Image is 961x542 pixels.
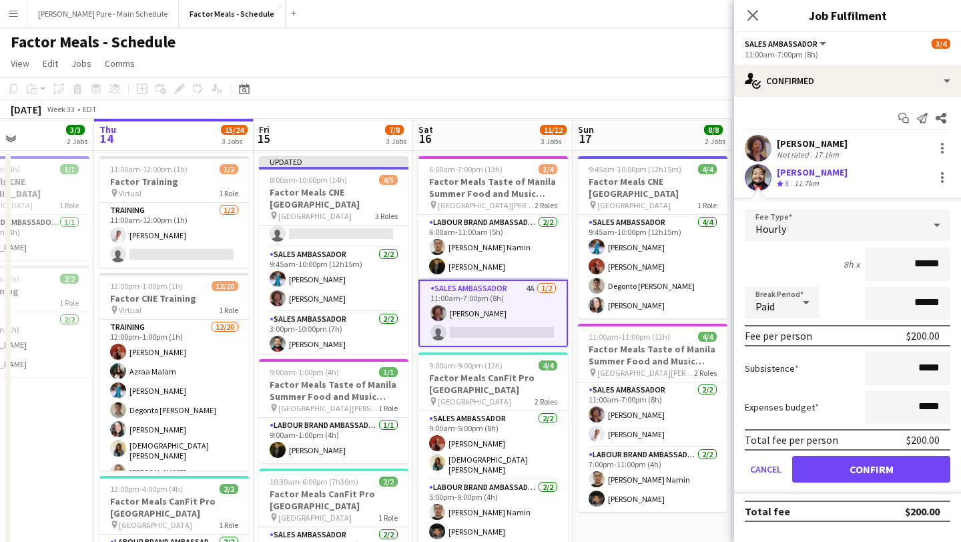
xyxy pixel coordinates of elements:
[578,447,727,512] app-card-role: Labour Brand Ambassadors2/27:00pm-11:00pm (4h)[PERSON_NAME] Namin[PERSON_NAME]
[379,477,398,487] span: 2/2
[792,456,950,483] button: Confirm
[259,488,408,512] h3: Factor Meals CanFit Pro [GEOGRAPHIC_DATA]
[755,222,786,236] span: Hourly
[777,138,848,150] div: [PERSON_NAME]
[259,123,270,135] span: Fri
[11,57,29,69] span: View
[535,200,557,210] span: 2 Roles
[597,368,694,378] span: [GEOGRAPHIC_DATA][PERSON_NAME]
[755,300,775,313] span: Paid
[429,360,503,370] span: 9:00am-9:00pm (12h)
[539,360,557,370] span: 4/4
[541,136,566,146] div: 3 Jobs
[745,49,950,59] div: 11:00am-7:00pm (8h)
[99,156,249,268] app-job-card: 11:00am-12:00pm (1h)1/2Factor Training Virtual1 RoleTraining1/211:00am-12:00pm (1h)[PERSON_NAME]
[278,513,352,523] span: [GEOGRAPHIC_DATA]
[438,200,535,210] span: [GEOGRAPHIC_DATA][PERSON_NAME]
[379,175,398,185] span: 4/5
[219,188,238,198] span: 1 Role
[416,131,433,146] span: 16
[418,215,568,280] app-card-role: Labour Brand Ambassadors2/26:00am-11:00am (5h)[PERSON_NAME] Namin[PERSON_NAME]
[578,343,727,367] h3: Factor Meals Taste of Manila Summer Food and Music Festival [GEOGRAPHIC_DATA]
[745,505,790,518] div: Total fee
[418,156,568,347] app-job-card: 6:00am-7:00pm (13h)3/4Factor Meals Taste of Manila Summer Food and Music Festival [GEOGRAPHIC_DAT...
[99,123,116,135] span: Thu
[259,418,408,463] app-card-role: Labour Brand Ambassadors1/19:00am-1:00pm (4h)[PERSON_NAME]
[110,164,188,174] span: 11:00am-12:00pm (1h)
[99,495,249,519] h3: Factor Meals CanFit Pro [GEOGRAPHIC_DATA]
[270,175,347,185] span: 8:00am-10:00pm (14h)
[60,164,79,174] span: 1/1
[697,200,717,210] span: 1 Role
[44,104,77,114] span: Week 33
[578,324,727,512] div: 11:00am-11:00pm (12h)4/4Factor Meals Taste of Manila Summer Food and Music Festival [GEOGRAPHIC_D...
[220,484,238,494] span: 2/2
[270,477,358,487] span: 10:30am-6:00pm (7h30m)
[59,298,79,308] span: 1 Role
[578,215,727,318] app-card-role: Sales Ambassador4/49:45am-10:00pm (12h15m)[PERSON_NAME][PERSON_NAME]Degonto [PERSON_NAME][PERSON_...
[27,1,179,27] button: [PERSON_NAME] Pure - Main Schedule
[99,203,249,268] app-card-role: Training1/211:00am-12:00pm (1h)[PERSON_NAME]
[378,513,398,523] span: 1 Role
[257,131,270,146] span: 15
[576,131,594,146] span: 17
[745,362,799,374] label: Subsistence
[418,411,568,480] app-card-role: Sales Ambassador2/29:00am-5:00pm (8h)[PERSON_NAME][DEMOGRAPHIC_DATA] [PERSON_NAME]
[589,164,681,174] span: 9:45am-10:00pm (12h15m)
[745,39,818,49] span: Sales Ambassador
[745,433,838,447] div: Total fee per person
[278,211,352,221] span: [GEOGRAPHIC_DATA]
[578,123,594,135] span: Sun
[11,32,176,52] h1: Factor Meals - Schedule
[698,164,717,174] span: 4/4
[37,55,63,72] a: Edit
[777,150,812,160] div: Not rated
[59,200,79,210] span: 1 Role
[5,55,35,72] a: View
[222,136,247,146] div: 3 Jobs
[259,156,408,167] div: Updated
[812,150,842,160] div: 17.1km
[270,367,339,377] span: 9:00am-1:00pm (4h)
[535,396,557,406] span: 2 Roles
[179,1,286,27] button: Factor Meals - Schedule
[734,7,961,24] h3: Job Fulfilment
[745,401,819,413] label: Expenses budget
[578,156,727,318] app-job-card: 9:45am-10:00pm (12h15m)4/4Factor Meals CNE [GEOGRAPHIC_DATA] [GEOGRAPHIC_DATA]1 RoleSales Ambassa...
[777,166,848,178] div: [PERSON_NAME]
[11,103,41,116] div: [DATE]
[745,39,828,49] button: Sales Ambassador
[906,433,940,447] div: $200.00
[110,484,183,494] span: 12:00pm-4:00pm (4h)
[418,280,568,347] app-card-role: Sales Ambassador4A1/211:00am-7:00pm (8h)[PERSON_NAME]
[99,176,249,188] h3: Factor Training
[705,136,725,146] div: 2 Jobs
[375,211,398,221] span: 3 Roles
[694,368,717,378] span: 2 Roles
[99,55,140,72] a: Comms
[932,39,950,49] span: 3/4
[844,258,860,270] div: 8h x
[60,274,79,284] span: 2/2
[745,456,787,483] button: Cancel
[578,382,727,447] app-card-role: Sales Ambassador2/211:00am-7:00pm (8h)[PERSON_NAME][PERSON_NAME]
[119,188,141,198] span: Virtual
[259,359,408,463] div: 9:00am-1:00pm (4h)1/1Factor Meals Taste of Manila Summer Food and Music Festival [GEOGRAPHIC_DATA...
[905,505,940,518] div: $200.00
[221,125,248,135] span: 15/24
[105,57,135,69] span: Comms
[539,164,557,174] span: 3/4
[578,176,727,200] h3: Factor Meals CNE [GEOGRAPHIC_DATA]
[259,378,408,402] h3: Factor Meals Taste of Manila Summer Food and Music Festival [GEOGRAPHIC_DATA]
[119,520,192,530] span: [GEOGRAPHIC_DATA]
[259,156,408,354] app-job-card: Updated8:00am-10:00pm (14h)4/5Factor Meals CNE [GEOGRAPHIC_DATA] [GEOGRAPHIC_DATA]3 RolesLabour B...
[99,273,249,471] div: 12:00pm-1:00pm (1h)12/20Factor CNE Training Virtual1 RoleTraining12/2012:00pm-1:00pm (1h)[PERSON_...
[429,164,503,174] span: 6:00am-7:00pm (13h)
[119,305,141,315] span: Virtual
[99,292,249,304] h3: Factor CNE Training
[219,305,238,315] span: 1 Role
[418,123,433,135] span: Sat
[71,57,91,69] span: Jobs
